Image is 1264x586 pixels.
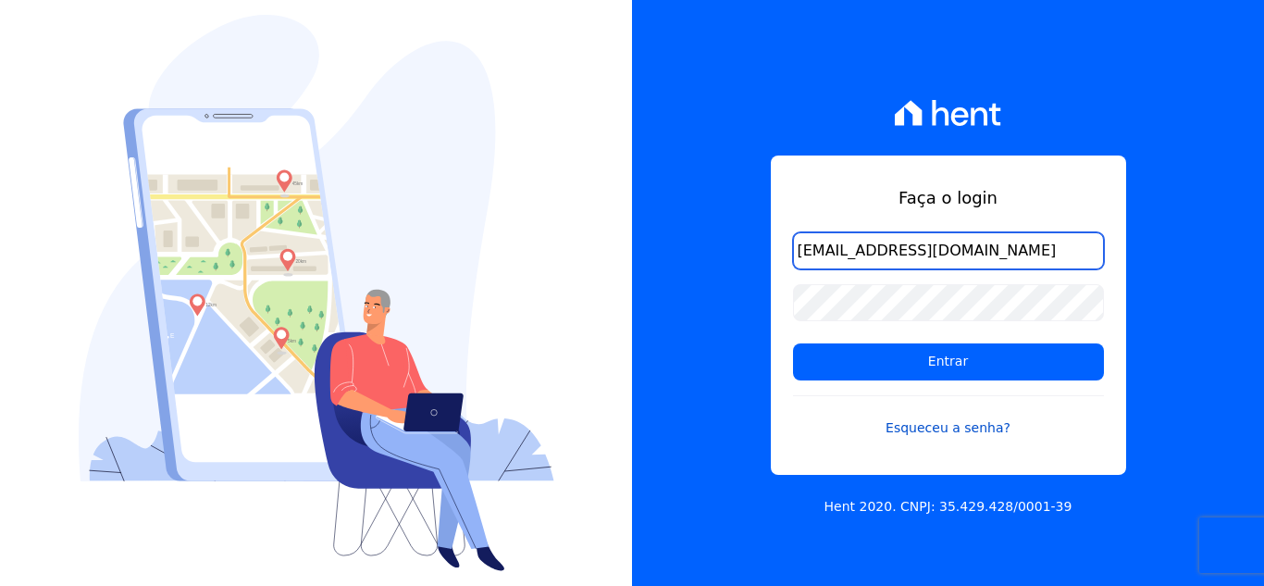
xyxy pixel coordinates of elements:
h1: Faça o login [793,185,1104,210]
input: Entrar [793,343,1104,380]
a: Esqueceu a senha? [793,395,1104,438]
input: Email [793,232,1104,269]
img: Login [79,15,554,571]
p: Hent 2020. CNPJ: 35.429.428/0001-39 [824,497,1072,517]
